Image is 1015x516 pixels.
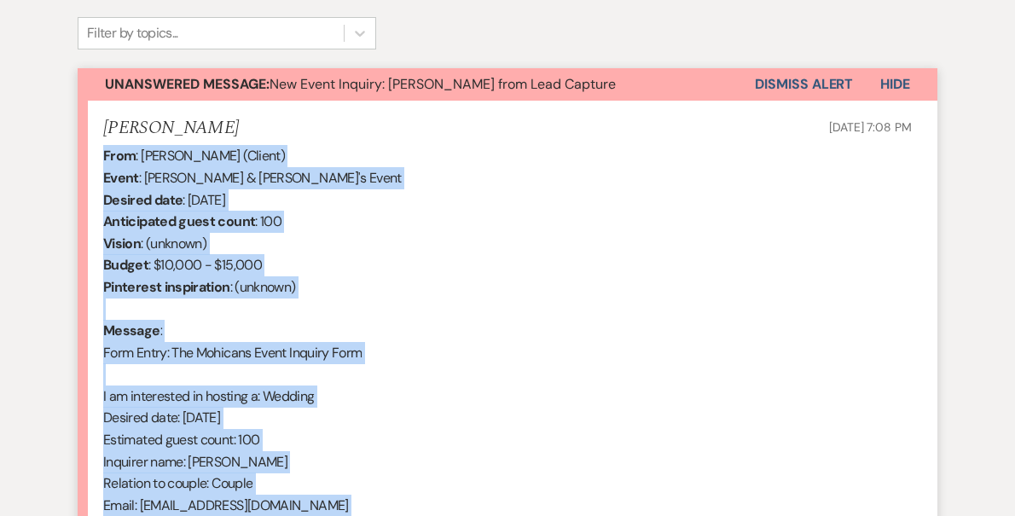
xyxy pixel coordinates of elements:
h5: [PERSON_NAME] [103,118,239,139]
button: Dismiss Alert [755,68,853,101]
button: Unanswered Message:New Event Inquiry: [PERSON_NAME] from Lead Capture [78,68,755,101]
b: Vision [103,235,141,252]
div: Filter by topics... [87,23,178,43]
span: [DATE] 7:08 PM [829,119,912,135]
button: Hide [853,68,937,101]
b: Desired date [103,191,183,209]
b: Anticipated guest count [103,212,255,230]
b: Event [103,169,139,187]
b: From [103,147,136,165]
b: Budget [103,256,148,274]
b: Pinterest inspiration [103,278,230,296]
span: New Event Inquiry: [PERSON_NAME] from Lead Capture [105,75,616,93]
b: Message [103,322,160,339]
strong: Unanswered Message: [105,75,270,93]
span: Hide [880,75,910,93]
